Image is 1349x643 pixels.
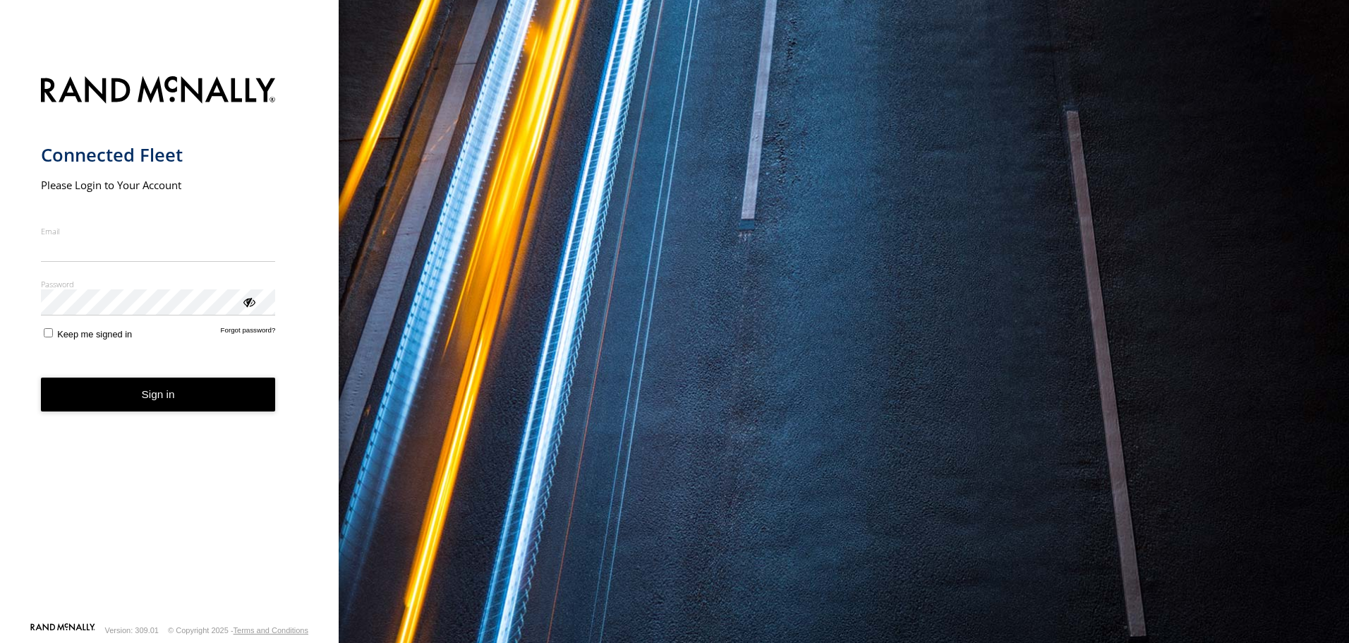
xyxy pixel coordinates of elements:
[234,626,308,635] a: Terms and Conditions
[30,623,95,637] a: Visit our Website
[241,294,255,308] div: ViewPassword
[41,226,276,236] label: Email
[41,68,298,622] form: main
[41,279,276,289] label: Password
[41,143,276,167] h1: Connected Fleet
[57,329,132,339] span: Keep me signed in
[221,326,276,339] a: Forgot password?
[41,378,276,412] button: Sign in
[41,73,276,109] img: Rand McNally
[168,626,308,635] div: © Copyright 2025 -
[105,626,159,635] div: Version: 309.01
[44,328,53,337] input: Keep me signed in
[41,178,276,192] h2: Please Login to Your Account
